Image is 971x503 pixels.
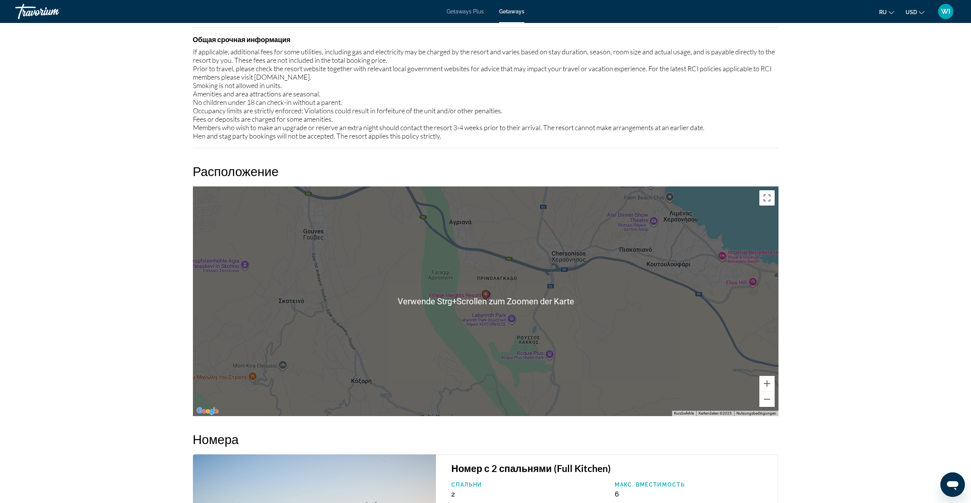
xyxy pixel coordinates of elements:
[759,190,775,206] button: Vollbildansicht ein/aus
[615,482,770,488] p: Макс. вместимость
[451,490,455,498] span: 2
[15,2,92,21] a: Travorium
[193,163,778,179] h2: Расположение
[451,482,607,488] p: Спальни
[879,7,894,18] button: Change language
[193,47,778,140] div: If applicable, additional fees for some utilities, including gas and electricity may be charged b...
[615,490,619,498] span: 6
[759,392,775,407] button: Verkleinern
[736,411,776,415] a: Nutzungsbedingungen (wird in neuem Tab geöffnet)
[195,406,220,416] a: Dieses Gebiet in Google Maps öffnen (in neuem Fenster)
[451,462,770,474] h3: Номер с 2 спальнями (Full Kitchen)
[195,406,220,416] img: Google
[698,411,732,415] span: Kartendaten ©2025
[936,3,956,20] button: User Menu
[674,411,694,416] button: Kurzbefehle
[941,8,950,15] span: WI
[447,8,484,15] a: Getaways Plus
[759,376,775,391] button: Vergrößern
[499,8,524,15] a: Getaways
[193,35,778,44] h4: Общая срочная информация
[906,9,917,15] span: USD
[906,7,924,18] button: Change currency
[879,9,887,15] span: ru
[193,431,778,447] h2: Номера
[940,472,965,497] iframe: Schaltfläche zum Öffnen des Messaging-Fensters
